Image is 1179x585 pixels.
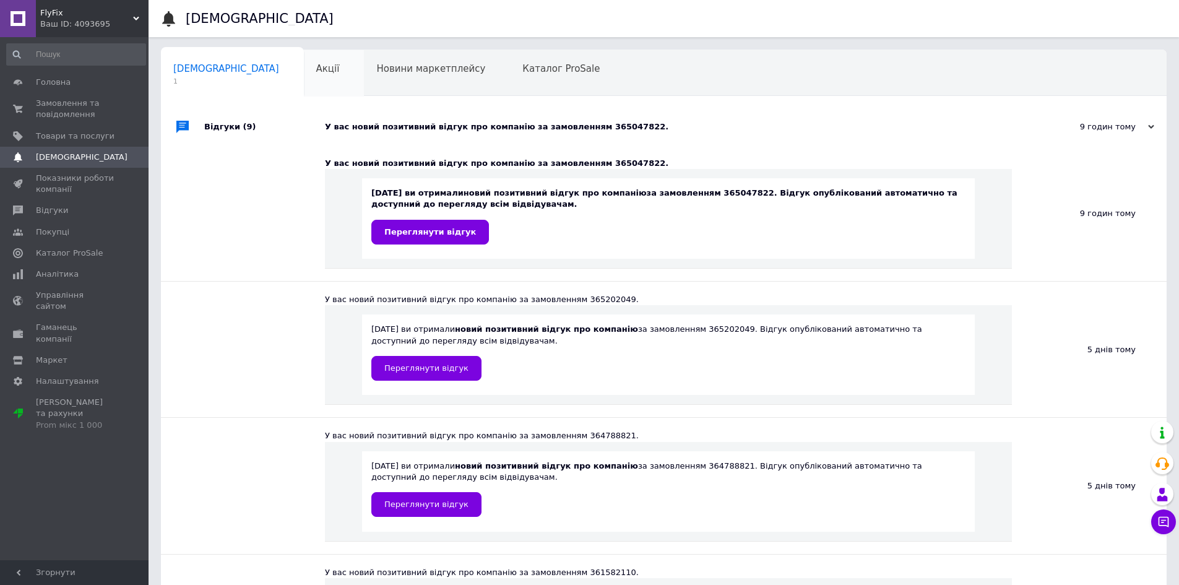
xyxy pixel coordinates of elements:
[455,324,638,334] b: новий позитивний відгук про компанію
[36,376,99,387] span: Налаштування
[1151,509,1176,534] button: Чат з покупцем
[316,63,340,74] span: Акції
[40,7,133,19] span: FlyFix
[371,188,965,244] div: [DATE] ви отримали за замовленням 365047822. Відгук опублікований автоматично та доступний до пер...
[371,492,482,517] a: Переглянути відгук
[36,131,114,142] span: Товари та послуги
[36,355,67,366] span: Маркет
[36,173,114,195] span: Показники роботи компанії
[36,290,114,312] span: Управління сайтом
[371,220,489,245] a: Переглянути відгук
[173,63,279,74] span: [DEMOGRAPHIC_DATA]
[40,19,149,30] div: Ваш ID: 4093695
[384,227,476,236] span: Переглянути відгук
[371,356,482,381] a: Переглянути відгук
[1012,145,1167,281] div: 9 годин тому
[243,122,256,131] span: (9)
[36,77,71,88] span: Головна
[36,322,114,344] span: Гаманець компанії
[464,188,647,197] b: новий позитивний відгук про компанію
[325,294,1012,305] div: У вас новий позитивний відгук про компанію за замовленням 365202049.
[1012,418,1167,553] div: 5 днів тому
[36,152,127,163] span: [DEMOGRAPHIC_DATA]
[325,158,1012,169] div: У вас новий позитивний відгук про компанію за замовленням 365047822.
[325,121,1030,132] div: У вас новий позитивний відгук про компанію за замовленням 365047822.
[325,567,1012,578] div: У вас новий позитивний відгук про компанію за замовленням 361582110.
[36,420,114,431] div: Prom мікс 1 000
[455,461,638,470] b: новий позитивний відгук про компанію
[186,11,334,26] h1: [DEMOGRAPHIC_DATA]
[325,430,1012,441] div: У вас новий позитивний відгук про компанію за замовленням 364788821.
[1012,282,1167,417] div: 5 днів тому
[36,205,68,216] span: Відгуки
[36,269,79,280] span: Аналітика
[1030,121,1154,132] div: 9 годин тому
[376,63,485,74] span: Новини маркетплейсу
[371,461,965,517] div: [DATE] ви отримали за замовленням 364788821. Відгук опублікований автоматично та доступний до пер...
[384,363,469,373] span: Переглянути відгук
[173,77,279,86] span: 1
[36,248,103,259] span: Каталог ProSale
[36,98,114,120] span: Замовлення та повідомлення
[371,324,965,380] div: [DATE] ви отримали за замовленням 365202049. Відгук опублікований автоматично та доступний до пер...
[36,227,69,238] span: Покупці
[384,500,469,509] span: Переглянути відгук
[204,108,325,145] div: Відгуки
[36,397,114,431] span: [PERSON_NAME] та рахунки
[522,63,600,74] span: Каталог ProSale
[6,43,146,66] input: Пошук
